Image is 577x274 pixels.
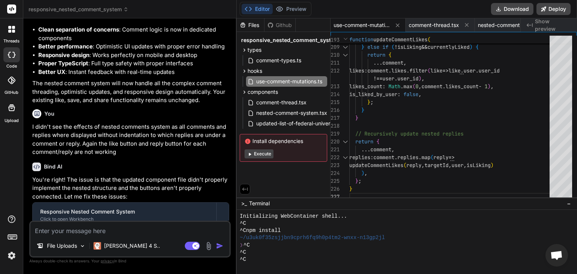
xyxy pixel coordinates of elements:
[248,88,278,96] span: components
[334,21,390,29] span: use-comment-mutations.ts
[565,197,572,209] button: −
[331,177,340,185] div: 225
[434,154,449,161] span: reply
[38,59,229,68] li: : Full type safety with proper interfaces
[421,162,424,169] span: ,
[340,43,350,51] div: Click to collapse the range.
[370,99,373,105] span: ;
[38,51,89,59] strong: Responsive design
[388,51,391,58] span: {
[409,21,459,29] span: comment-thread.tsx
[394,44,397,50] span: !
[397,91,400,98] span: :
[361,107,364,113] span: }
[349,91,397,98] span: is_liked_by_user
[388,83,400,90] span: Math
[403,91,418,98] span: false
[273,4,310,14] button: Preview
[240,220,246,227] span: ^C
[373,59,382,66] span: ...
[38,51,229,60] li: : Works perfectly on mobile and desktop
[255,77,323,86] span: use-comment-mutations.ts
[397,44,421,50] span: isLiking
[415,83,418,90] span: 0
[418,154,421,161] span: .
[427,67,430,74] span: (
[367,51,385,58] span: return
[406,162,421,169] span: reply
[237,21,264,29] div: Files
[403,83,412,90] span: max
[331,122,340,130] div: 218
[355,138,373,145] span: return
[418,91,421,98] span: ,
[245,137,322,145] span: Install dependencies
[470,44,473,50] span: )
[38,26,119,33] strong: Clean separation of concerns
[240,249,246,256] span: ^C
[349,185,352,192] span: }
[536,3,571,15] button: Deploy
[382,75,394,82] span: user
[430,67,443,74] span: like
[104,242,160,250] p: [PERSON_NAME] 4 S..
[476,44,479,50] span: {
[491,3,533,15] button: Download
[361,44,364,50] span: }
[394,154,397,161] span: .
[38,60,88,67] strong: Proper TypeScript
[6,63,17,69] label: code
[467,162,491,169] span: isLiking
[443,67,449,74] span: =>
[216,242,224,250] img: icon
[464,67,476,74] span: user
[421,75,424,82] span: ,
[331,154,340,161] div: 222
[382,83,385,90] span: :
[491,162,494,169] span: )
[240,227,281,234] span: ^Cnpm install
[397,154,418,161] span: replies
[340,154,350,161] div: Click to collapse the range.
[33,203,216,227] button: Responsive Nested Comment SystemClick to open Workbench
[242,4,273,14] button: Editor
[32,176,229,201] p: You're right! The issue is that the updated component file didn't properly implement the nested s...
[3,38,20,44] label: threads
[249,200,270,207] span: Terminal
[40,216,209,222] div: Click to open Workbench
[5,249,18,262] img: settings
[331,106,340,114] div: 216
[331,138,340,146] div: 220
[397,75,418,82] span: user_id
[355,130,464,137] span: // Recursively update nested replies
[241,200,247,207] span: >_
[255,98,307,107] span: comment-thread.tsx
[331,90,340,98] div: 214
[545,244,568,266] a: Open chat
[255,108,328,117] span: nested-comment-system.tsx
[243,242,250,249] span: ^C
[403,162,406,169] span: (
[424,162,449,169] span: targetId
[44,163,62,170] h6: Bind AI
[331,83,340,90] div: 213
[391,146,394,153] span: ,
[400,83,403,90] span: .
[427,44,470,50] span: currentlyLiked
[373,75,382,82] span: !==
[376,138,379,145] span: {
[449,67,461,74] span: like
[403,59,406,66] span: ,
[373,154,394,161] span: comment
[38,43,93,50] strong: Better performance
[340,51,350,59] div: Click to collapse the range.
[331,59,340,67] div: 211
[255,56,302,65] span: comment-types.ts
[355,178,358,184] span: }
[5,117,19,124] label: Upload
[79,243,86,249] img: Pick Models
[427,36,430,43] span: (
[382,59,403,66] span: comment
[248,46,261,54] span: types
[358,178,361,184] span: ;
